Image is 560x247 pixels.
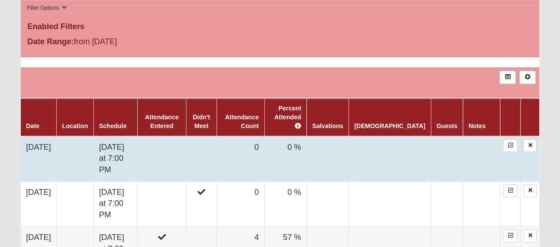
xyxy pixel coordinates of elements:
a: Location [62,122,88,129]
label: Date Range: [27,36,74,48]
th: Salvations [307,98,349,136]
a: Percent Attended [274,105,301,129]
a: Delete [523,184,537,197]
a: Export to Excel [499,71,516,84]
a: Enter Attendance [503,139,518,152]
a: Alt+N [519,71,536,84]
a: Date [26,122,39,129]
td: [DATE] at 7:00 PM [93,136,138,182]
a: Attendance Count [225,114,259,129]
a: Schedule [99,122,127,129]
a: Delete [523,139,537,152]
div: from [DATE] [21,36,194,50]
a: Enter Attendance [503,229,518,242]
th: Guests [431,98,463,136]
td: [DATE] [21,136,57,182]
td: 0 [216,136,264,182]
a: Attendance Entered [145,114,178,129]
td: 0 [216,181,264,226]
a: Didn't Meet [193,114,210,129]
th: [DEMOGRAPHIC_DATA] [349,98,431,136]
td: [DATE] at 7:00 PM [93,181,138,226]
a: Enter Attendance [503,184,518,197]
td: 0 % [264,136,307,182]
h4: Enabled Filters [27,22,533,32]
button: Filter Options [24,4,70,13]
a: Notes [468,122,486,129]
td: [DATE] [21,181,57,226]
td: 0 % [264,181,307,226]
a: Delete [523,229,537,242]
